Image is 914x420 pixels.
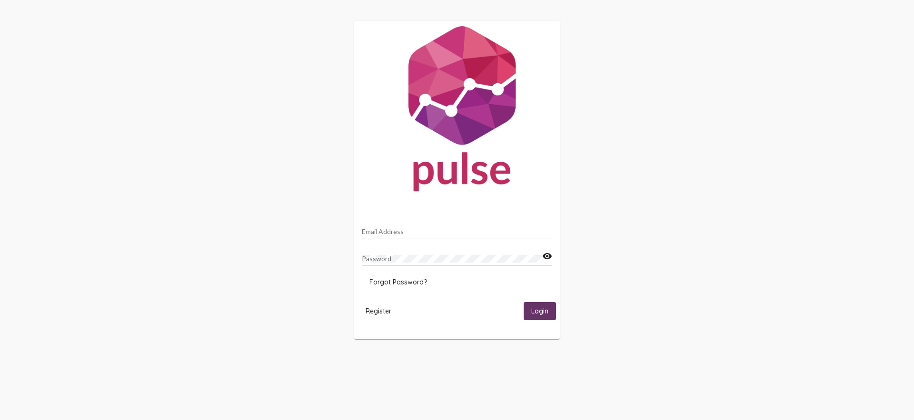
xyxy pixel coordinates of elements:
button: Login [524,302,556,320]
span: Forgot Password? [369,278,427,286]
button: Register [358,302,399,320]
img: Pulse For Good Logo [354,21,560,201]
mat-icon: visibility [542,251,552,262]
span: Login [531,307,548,316]
span: Register [366,307,391,315]
button: Forgot Password? [362,273,435,291]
